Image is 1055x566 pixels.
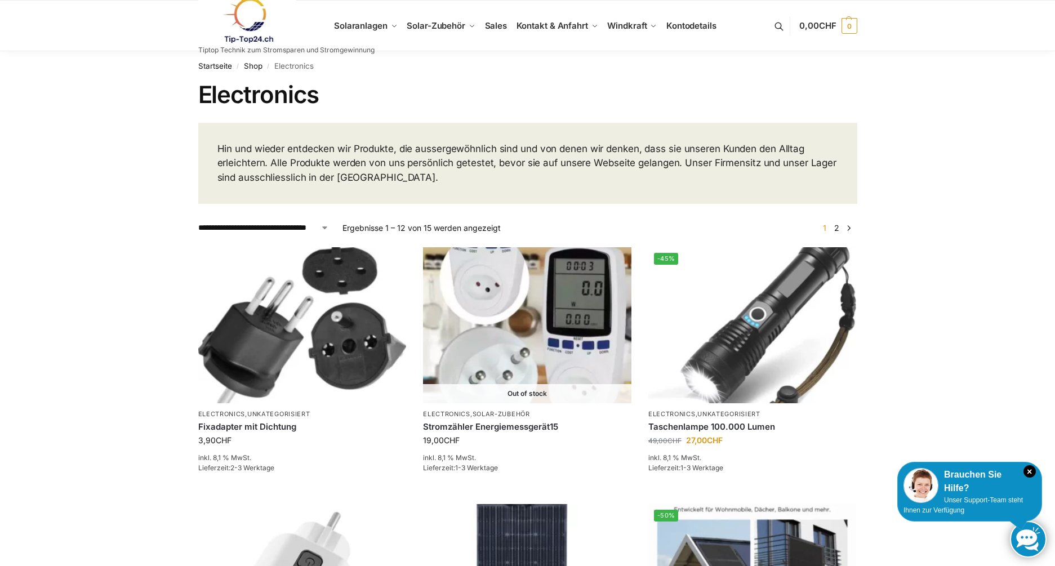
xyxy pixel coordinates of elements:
a: Seite 2 [831,223,842,233]
span: CHF [707,435,723,445]
a: Kontodetails [662,1,721,51]
p: , [648,410,857,418]
span: CHF [667,436,682,445]
a: Unkategorisiert [247,410,310,418]
span: Unser Support-Team steht Ihnen zur Verfügung [903,496,1023,514]
span: CHF [819,20,836,31]
span: / [232,62,244,71]
span: CHF [444,435,460,445]
span: 1-3 Werktage [455,464,498,472]
span: Sales [485,20,508,31]
span: Kontodetails [666,20,716,31]
img: Fixadapter mit Dichtung [198,247,407,403]
span: / [262,62,274,71]
a: Solar-Zubehör [402,1,480,51]
a: Shop [244,61,262,70]
a: Out of stockStromzähler Schweizer Stecker-2 [423,247,631,403]
span: Solar-Zubehör [407,20,465,31]
a: 0,00CHF 0 [799,9,857,43]
a: Stromzähler Energiemessgerät15 [423,421,631,433]
span: 2-3 Werktage [230,464,274,472]
select: Shop-Reihenfolge [198,222,329,234]
img: Stromzähler Schweizer Stecker-2 [423,247,631,403]
p: inkl. 8,1 % MwSt. [648,453,857,463]
img: Extrem Starke Taschenlampe [648,247,857,403]
p: Ergebnisse 1 – 12 von 15 werden angezeigt [342,222,501,234]
span: Solaranlagen [334,20,388,31]
img: Customer service [903,468,938,503]
a: Electronics [198,410,246,418]
a: Fixadapter mit Dichtung [198,421,407,433]
a: Windkraft [603,1,662,51]
nav: Produkt-Seitennummerierung [816,222,857,234]
span: 1-3 Werktage [680,464,723,472]
p: Tiptop Technik zum Stromsparen und Stromgewinnung [198,47,375,54]
span: Kontakt & Anfahrt [517,20,588,31]
bdi: 19,00 [423,435,460,445]
bdi: 27,00 [686,435,723,445]
a: → [844,222,853,234]
p: , [423,410,631,418]
bdi: 3,90 [198,435,232,445]
h1: Electronics [198,81,857,109]
div: Brauchen Sie Hilfe? [903,468,1036,495]
a: Electronics [423,410,470,418]
a: Solar-Zubehör [473,410,530,418]
span: Lieferzeit: [198,464,274,472]
span: 0,00 [799,20,836,31]
a: Taschenlampe 100.000 Lumen [648,421,857,433]
span: Windkraft [607,20,647,31]
span: CHF [216,435,232,445]
span: 0 [842,18,857,34]
a: Kontakt & Anfahrt [511,1,603,51]
a: Startseite [198,61,232,70]
p: , [198,410,407,418]
p: inkl. 8,1 % MwSt. [198,453,407,463]
bdi: 49,00 [648,436,682,445]
p: Hin und wieder entdecken wir Produkte, die aussergewöhnlich sind und von denen wir denken, dass s... [217,142,838,185]
a: Sales [480,1,511,51]
a: Unkategorisiert [697,410,760,418]
a: -45%Extrem Starke Taschenlampe [648,247,857,403]
p: inkl. 8,1 % MwSt. [423,453,631,463]
a: Electronics [648,410,696,418]
span: Seite 1 [820,223,829,233]
nav: Breadcrumb [198,51,857,81]
i: Schließen [1023,465,1036,478]
span: Lieferzeit: [423,464,498,472]
span: Lieferzeit: [648,464,723,472]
